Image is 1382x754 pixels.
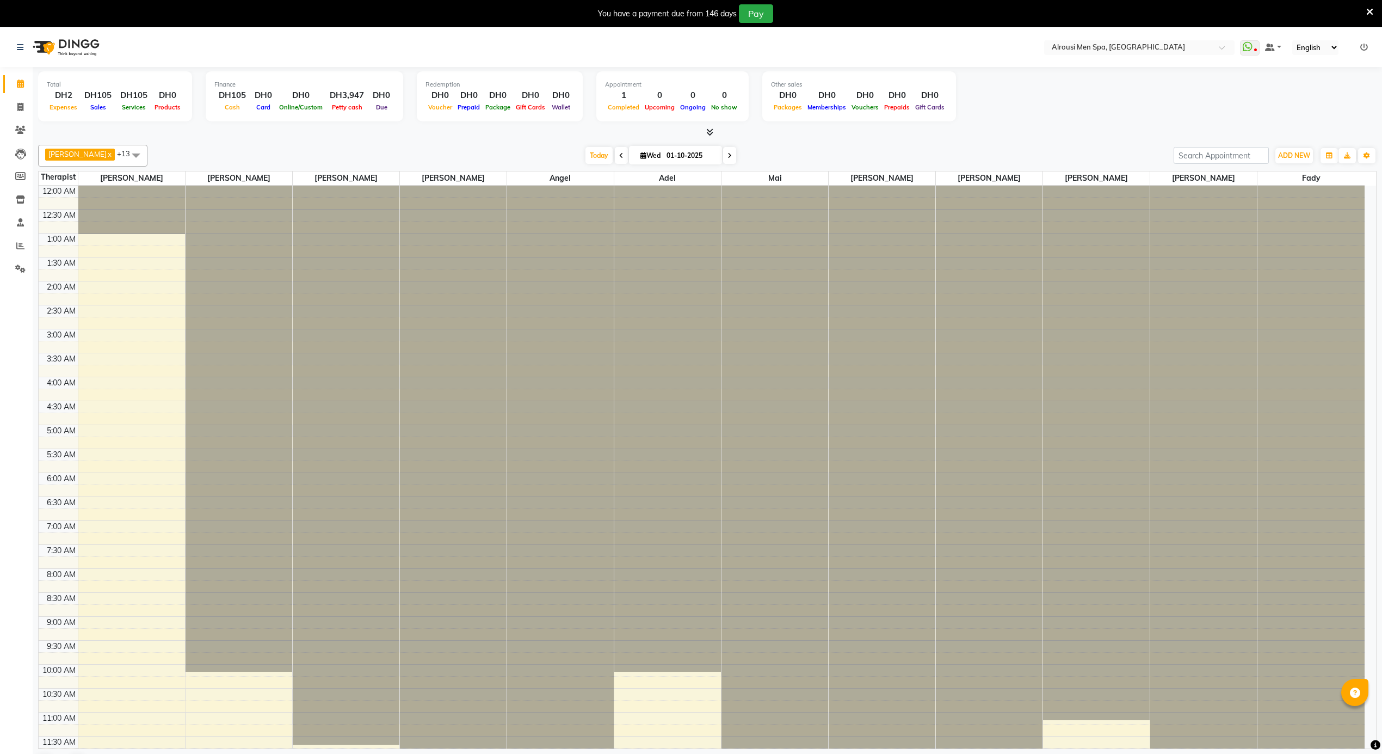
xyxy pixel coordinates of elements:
[45,545,78,556] div: 7:30 AM
[250,89,276,102] div: DH0
[45,641,78,652] div: 9:30 AM
[614,171,721,185] span: Adel
[708,89,740,102] div: 0
[455,103,483,111] span: Prepaid
[373,103,390,111] span: Due
[28,32,102,63] img: logo
[585,147,613,164] span: Today
[483,103,513,111] span: Package
[276,103,325,111] span: Online/Custom
[40,737,78,748] div: 11:30 AM
[45,569,78,580] div: 8:00 AM
[663,148,718,164] input: 2025-10-01
[222,103,243,111] span: Cash
[117,149,138,158] span: +13
[849,89,881,102] div: DH0
[425,89,455,102] div: DH0
[912,89,947,102] div: DH0
[39,171,78,183] div: Therapist
[45,281,78,293] div: 2:00 AM
[45,258,78,269] div: 1:30 AM
[605,89,642,102] div: 1
[152,103,183,111] span: Products
[47,103,80,111] span: Expenses
[45,425,78,437] div: 5:00 AM
[881,103,912,111] span: Prepaids
[881,89,912,102] div: DH0
[40,210,78,221] div: 12:30 AM
[805,103,849,111] span: Memberships
[214,89,250,102] div: DH105
[214,80,394,89] div: Finance
[1257,171,1365,185] span: Fady
[1174,147,1269,164] input: Search Appointment
[45,617,78,628] div: 9:00 AM
[425,80,574,89] div: Redemption
[400,171,507,185] span: [PERSON_NAME]
[1043,171,1150,185] span: [PERSON_NAME]
[1150,171,1257,185] span: [PERSON_NAME]
[507,171,614,185] span: Angel
[45,593,78,604] div: 8:30 AM
[276,89,325,102] div: DH0
[425,103,455,111] span: Voucher
[677,103,708,111] span: Ongoing
[1275,148,1313,163] button: ADD NEW
[849,103,881,111] span: Vouchers
[45,449,78,461] div: 5:30 AM
[1336,710,1371,743] iframe: chat widget
[186,171,292,185] span: [PERSON_NAME]
[829,171,935,185] span: [PERSON_NAME]
[45,329,78,341] div: 3:00 AM
[513,103,548,111] span: Gift Cards
[45,473,78,485] div: 6:00 AM
[598,8,737,20] div: You have a payment due from 146 days
[548,89,574,102] div: DH0
[47,80,183,89] div: Total
[254,103,273,111] span: Card
[80,89,116,102] div: DH105
[721,171,828,185] span: Mai
[40,689,78,700] div: 10:30 AM
[45,353,78,365] div: 3:30 AM
[912,103,947,111] span: Gift Cards
[677,89,708,102] div: 0
[771,89,805,102] div: DH0
[45,401,78,413] div: 4:30 AM
[771,103,805,111] span: Packages
[40,186,78,197] div: 12:00 AM
[116,89,152,102] div: DH105
[605,80,740,89] div: Appointment
[739,4,773,23] button: Pay
[805,89,849,102] div: DH0
[642,89,677,102] div: 0
[605,103,642,111] span: Completed
[45,377,78,389] div: 4:00 AM
[40,713,78,724] div: 11:00 AM
[40,665,78,676] div: 10:00 AM
[638,151,663,160] span: Wed
[293,171,399,185] span: [PERSON_NAME]
[642,103,677,111] span: Upcoming
[119,103,149,111] span: Services
[48,150,107,158] span: [PERSON_NAME]
[152,89,183,102] div: DH0
[78,171,185,185] span: [PERSON_NAME]
[368,89,394,102] div: DH0
[549,103,573,111] span: Wallet
[329,103,365,111] span: Petty cash
[45,521,78,532] div: 7:00 AM
[936,171,1042,185] span: [PERSON_NAME]
[325,89,368,102] div: DH3,947
[455,89,483,102] div: DH0
[88,103,109,111] span: Sales
[47,89,80,102] div: DH2
[45,234,78,245] div: 1:00 AM
[513,89,548,102] div: DH0
[708,103,740,111] span: No show
[771,80,947,89] div: Other sales
[45,305,78,317] div: 2:30 AM
[107,150,112,158] a: x
[45,497,78,508] div: 6:30 AM
[1278,151,1310,160] span: ADD NEW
